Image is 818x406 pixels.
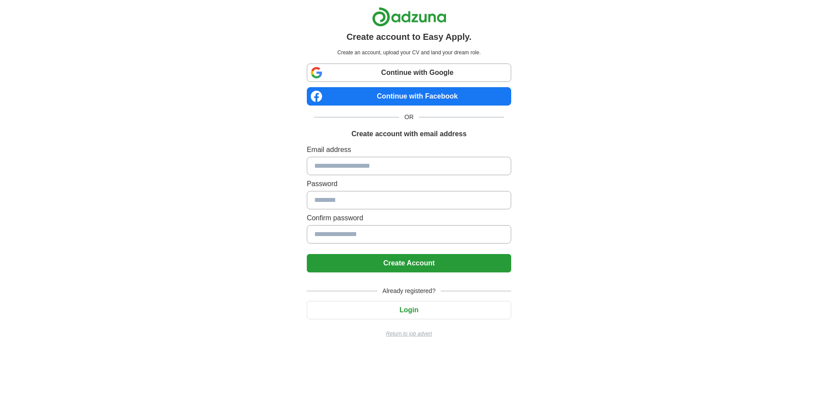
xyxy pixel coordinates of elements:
a: Return to job advert [307,330,511,338]
label: Confirm password [307,213,511,223]
a: Continue with Facebook [307,87,511,106]
h1: Create account with email address [351,129,467,139]
h1: Create account to Easy Apply. [347,30,472,43]
span: OR [399,113,419,122]
label: Password [307,179,511,189]
a: Continue with Google [307,64,511,82]
label: Email address [307,145,511,155]
button: Login [307,301,511,319]
p: Create an account, upload your CV and land your dream role. [309,49,509,56]
button: Create Account [307,254,511,272]
span: Already registered? [377,286,441,296]
a: Login [307,306,511,314]
img: Adzuna logo [372,7,446,27]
